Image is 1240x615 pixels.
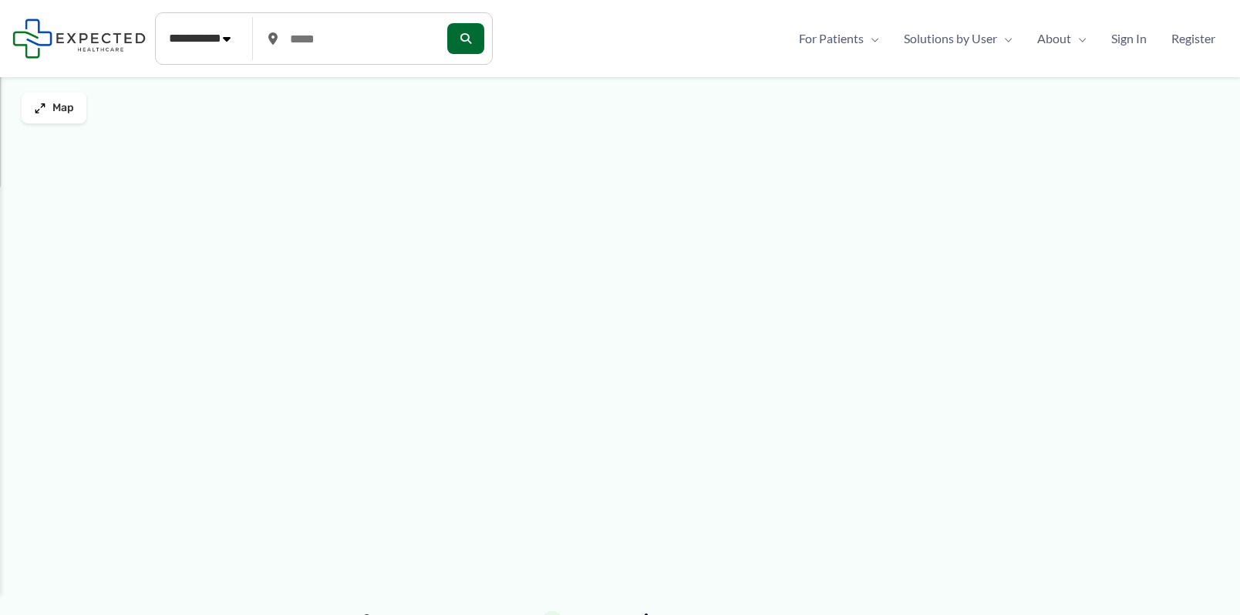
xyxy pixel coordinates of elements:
[1037,27,1071,50] span: About
[997,27,1013,50] span: Menu Toggle
[787,27,891,50] a: For PatientsMenu Toggle
[1099,27,1159,50] a: Sign In
[34,102,46,114] img: Maximize
[864,27,879,50] span: Menu Toggle
[1071,27,1087,50] span: Menu Toggle
[904,27,997,50] span: Solutions by User
[1171,27,1215,50] span: Register
[22,93,86,123] button: Map
[1111,27,1147,50] span: Sign In
[1025,27,1099,50] a: AboutMenu Toggle
[1159,27,1228,50] a: Register
[12,19,146,58] img: Expected Healthcare Logo - side, dark font, small
[52,102,74,115] span: Map
[891,27,1025,50] a: Solutions by UserMenu Toggle
[799,27,864,50] span: For Patients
